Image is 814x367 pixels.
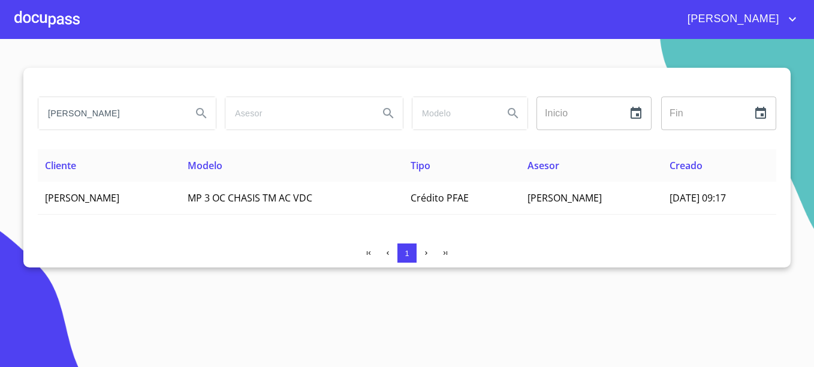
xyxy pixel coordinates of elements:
span: [PERSON_NAME] [527,191,602,204]
span: Cliente [45,159,76,172]
span: Modelo [188,159,222,172]
span: [PERSON_NAME] [679,10,785,29]
input: search [38,97,182,130]
span: Tipo [411,159,430,172]
span: Crédito PFAE [411,191,469,204]
input: search [412,97,494,130]
span: MP 3 OC CHASIS TM AC VDC [188,191,312,204]
span: 1 [405,249,409,258]
button: account of current user [679,10,800,29]
button: 1 [397,243,417,263]
button: Search [499,99,527,128]
span: Creado [670,159,703,172]
button: Search [187,99,216,128]
span: [DATE] 09:17 [670,191,726,204]
span: Asesor [527,159,559,172]
input: search [225,97,369,130]
span: [PERSON_NAME] [45,191,119,204]
button: Search [374,99,403,128]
